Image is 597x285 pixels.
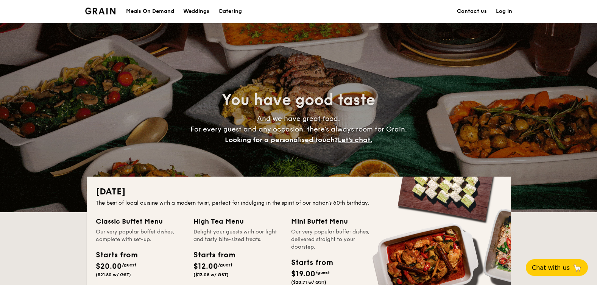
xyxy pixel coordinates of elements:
[96,186,502,198] h2: [DATE]
[96,249,137,261] div: Starts from
[573,263,582,272] span: 🦙
[291,257,332,268] div: Starts from
[193,262,218,271] span: $12.00
[193,216,282,227] div: High Tea Menu
[218,262,232,268] span: /guest
[338,136,372,144] span: Let's chat.
[96,262,122,271] span: $20.00
[291,269,315,279] span: $19.00
[291,280,326,285] span: ($20.71 w/ GST)
[96,199,502,207] div: The best of local cuisine with a modern twist, perfect for indulging in the spirit of our nation’...
[193,272,229,277] span: ($13.08 w/ GST)
[122,262,136,268] span: /guest
[532,264,570,271] span: Chat with us
[96,216,184,227] div: Classic Buffet Menu
[315,270,330,275] span: /guest
[96,228,184,243] div: Our very popular buffet dishes, complete with set-up.
[526,259,588,276] button: Chat with us🦙
[96,272,131,277] span: ($21.80 w/ GST)
[85,8,116,14] img: Grain
[193,249,235,261] div: Starts from
[193,228,282,243] div: Delight your guests with our light and tasty bite-sized treats.
[85,8,116,14] a: Logotype
[291,216,380,227] div: Mini Buffet Menu
[291,228,380,251] div: Our very popular buffet dishes, delivered straight to your doorstep.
